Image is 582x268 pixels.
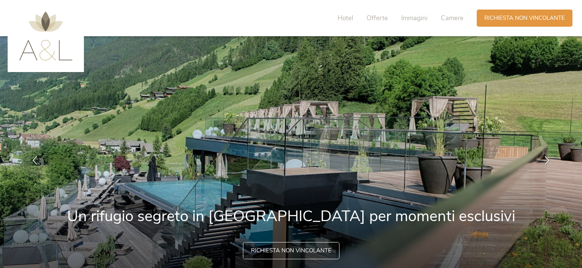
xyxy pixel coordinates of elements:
[251,247,331,255] span: Richiesta non vincolante
[484,14,565,22] span: Richiesta non vincolante
[441,14,463,22] span: Camere
[338,14,353,22] span: Hotel
[367,14,388,22] span: Offerte
[19,11,72,61] img: AMONTI & LUNARIS Wellnessresort
[401,14,428,22] span: Immagini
